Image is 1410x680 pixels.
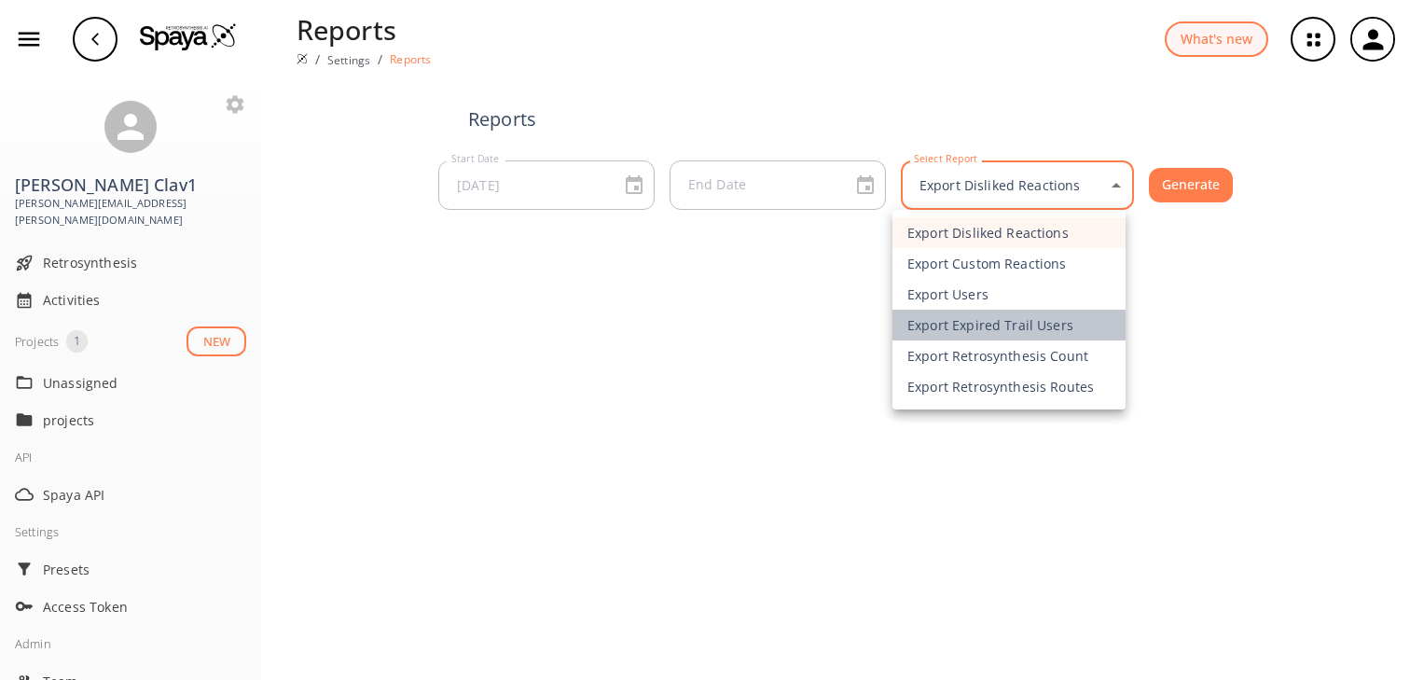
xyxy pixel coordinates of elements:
li: Export Users [892,279,1126,310]
li: Export Retrosynthesis Routes [892,371,1126,402]
li: Export Expired Trail Users [892,310,1126,340]
li: Export Disliked Reactions [892,217,1126,248]
li: Export Retrosynthesis Count [892,340,1126,371]
li: Export Custom Reactions [892,248,1126,279]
